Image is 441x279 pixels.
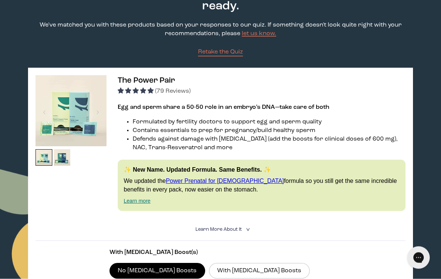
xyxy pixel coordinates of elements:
[195,227,242,232] span: Learn More About it
[28,21,413,39] p: We've matched you with these products based on your responses to our quiz. If something doesn't l...
[198,49,243,55] span: Retake the Quiz
[124,167,271,173] strong: ✨ New Name. Updated Formula. Same Benefits. ✨
[244,228,251,232] i: <
[166,178,284,184] a: Power Prenatal for [DEMOGRAPHIC_DATA]
[118,77,175,85] span: The Power Pair
[118,105,329,111] strong: Egg and sperm share a 50-50 role in an embryo’s DNA—take care of both
[133,118,405,127] li: Formulated by fertility doctors to support egg and sperm quality
[198,48,243,57] a: Retake the Quiz
[155,89,191,95] span: (79 Reviews)
[118,89,155,95] span: 4.92 stars
[404,244,434,272] iframe: Gorgias live chat messenger
[124,198,151,204] a: Learn more
[124,177,400,194] p: We updated the formula so you still get the same incredible benefits in every pack, now easier on...
[133,135,405,153] li: Defends against damage with [MEDICAL_DATA] (add the boosts for clinical doses of 600 mg), NAC, Tr...
[54,150,71,166] img: thumbnail image
[36,150,52,166] img: thumbnail image
[242,31,276,37] a: let us know.
[195,226,246,233] summary: Learn More About it <
[36,76,107,147] img: thumbnail image
[110,249,331,257] p: With [MEDICAL_DATA] Boost(s)
[133,127,405,135] li: Contains essentials to prep for pregnancy/build healthy sperm
[110,263,205,279] label: No [MEDICAL_DATA] Boosts
[209,263,310,279] label: With [MEDICAL_DATA] Boosts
